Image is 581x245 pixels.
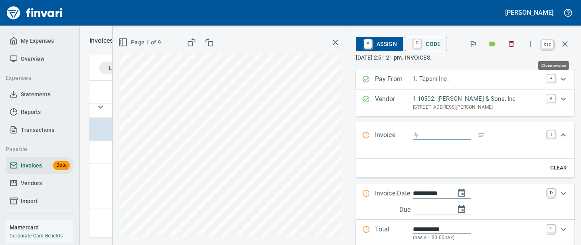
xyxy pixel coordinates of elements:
[10,223,73,232] h6: Mastercard
[413,39,421,48] a: C
[356,184,575,220] div: Expand
[6,86,73,104] a: Statements
[6,174,73,192] a: Vendors
[375,189,413,215] p: Invoice Date
[413,104,542,112] p: [STREET_ADDRESS][PERSON_NAME]
[112,104,175,110] span: Material/Hauling
[2,71,69,86] button: Expenses
[356,37,403,51] button: AAssign
[413,94,542,104] p: 1-10502: [PERSON_NAME] & Sons, Inc
[413,234,542,242] p: (basis + $0.00 tax)
[2,142,69,157] button: Payable
[21,196,38,206] span: Import
[112,104,132,110] strong: Labels :
[506,8,553,17] h5: [PERSON_NAME]
[21,36,54,46] span: My Expenses
[547,189,555,197] a: D
[413,130,419,140] svg: Invoice number
[356,70,575,90] div: Expand
[6,103,73,121] a: Reports
[53,161,70,170] span: Beta
[375,130,413,141] p: Invoice
[356,149,575,177] div: Expand
[478,131,486,139] svg: Invoice description
[356,54,575,62] p: [DATE] 2:51:21 pm. INVOICES.
[504,6,555,19] button: [PERSON_NAME]
[6,73,66,83] span: Expenses
[503,35,520,53] button: Discard
[484,35,501,53] button: Labels
[99,62,143,74] div: Labels
[547,225,555,233] a: T
[399,205,437,215] p: Due
[356,90,575,116] div: Expand
[10,233,63,239] a: Corporate Card Benefits
[109,65,124,71] span: Labels
[21,125,54,135] span: Transactions
[375,94,413,111] p: Vendor
[21,178,42,188] span: Vendors
[21,54,44,64] span: Overview
[6,121,73,139] a: Transactions
[117,35,164,50] button: Page 1 of 9
[522,35,539,53] button: More
[547,94,555,102] a: V
[452,200,471,219] button: change due date
[6,157,73,175] a: InvoicesBeta
[464,35,482,53] button: Flag
[21,107,41,117] span: Reports
[89,36,113,46] p: Invoices
[547,74,555,82] a: P
[546,162,571,174] button: Clear
[541,40,553,49] a: esc
[452,183,471,203] button: change date
[362,37,397,51] span: Assign
[413,74,542,84] p: 1: Tapani Inc.
[548,163,569,173] span: Clear
[405,37,447,51] button: CCode
[5,3,65,22] img: Finvari
[547,130,555,138] a: I
[21,161,42,171] span: Invoices
[6,50,73,68] a: Overview
[364,39,372,48] a: A
[411,37,441,51] span: Code
[89,36,113,46] nav: breadcrumb
[6,32,73,50] a: My Expenses
[21,90,50,100] span: Statements
[375,225,413,242] p: Total
[356,122,575,149] div: Expand
[120,38,161,48] span: Page 1 of 9
[375,74,413,85] p: Pay From
[6,192,73,210] a: Import
[6,144,66,154] span: Payable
